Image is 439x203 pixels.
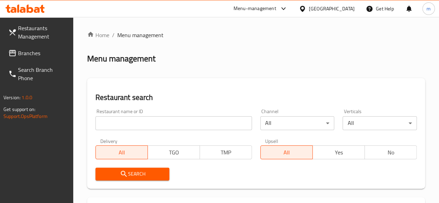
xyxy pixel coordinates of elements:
button: Search [95,168,170,180]
div: All [343,116,417,130]
label: Delivery [100,138,118,143]
span: Yes [315,147,362,158]
button: All [260,145,313,159]
nav: breadcrumb [87,31,425,39]
a: Branches [3,45,73,61]
span: Version: [3,93,20,102]
label: Upsell [265,138,278,143]
span: Search [101,170,164,178]
h2: Restaurant search [95,92,417,103]
button: All [95,145,148,159]
span: m [427,5,431,12]
button: Yes [312,145,365,159]
span: TMP [203,147,249,158]
span: No [368,147,414,158]
span: Search Branch Phone [18,66,68,82]
a: Restaurants Management [3,20,73,45]
h2: Menu management [87,53,155,64]
button: TGO [147,145,200,159]
a: Support.OpsPlatform [3,112,48,121]
span: All [263,147,310,158]
span: All [99,147,145,158]
span: TGO [151,147,197,158]
div: [GEOGRAPHIC_DATA] [309,5,355,12]
span: Menu management [117,31,163,39]
span: Restaurants Management [18,24,68,41]
div: All [260,116,335,130]
li: / [112,31,115,39]
span: Branches [18,49,68,57]
span: Get support on: [3,105,35,114]
a: Home [87,31,109,39]
span: 1.0.0 [22,93,32,102]
button: TMP [200,145,252,159]
input: Search for restaurant name or ID.. [95,116,252,130]
div: Menu-management [234,5,276,13]
button: No [364,145,417,159]
a: Search Branch Phone [3,61,73,86]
